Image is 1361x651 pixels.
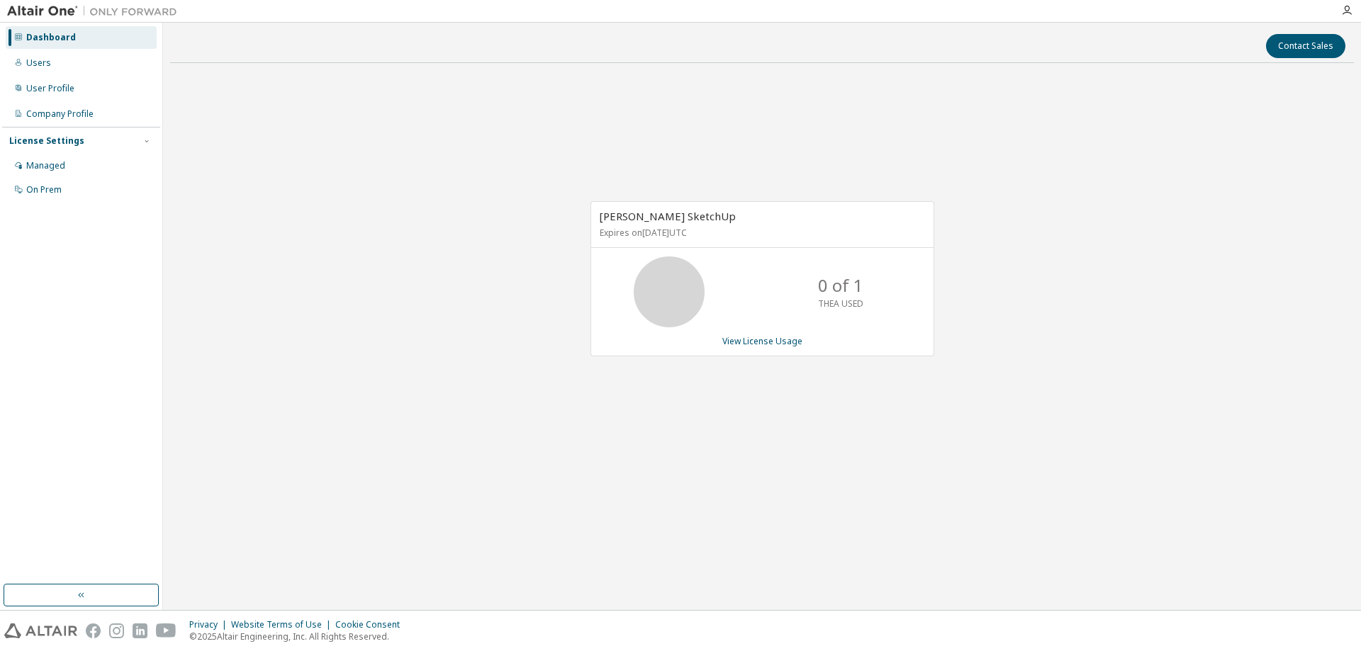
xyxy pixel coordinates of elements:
[600,209,736,223] span: [PERSON_NAME] SketchUp
[818,273,863,298] p: 0 of 1
[818,298,863,310] p: THEA USED
[26,160,65,171] div: Managed
[4,623,77,638] img: altair_logo.svg
[109,623,124,638] img: instagram.svg
[26,184,62,196] div: On Prem
[9,135,84,147] div: License Settings
[600,227,922,239] p: Expires on [DATE] UTC
[26,83,74,94] div: User Profile
[133,623,147,638] img: linkedin.svg
[86,623,101,638] img: facebook.svg
[189,630,408,642] p: © 2025 Altair Engineering, Inc. All Rights Reserved.
[335,619,408,630] div: Cookie Consent
[7,4,184,18] img: Altair One
[26,57,51,69] div: Users
[26,32,76,43] div: Dashboard
[722,335,802,347] a: View License Usage
[1266,34,1345,58] button: Contact Sales
[156,623,177,638] img: youtube.svg
[189,619,231,630] div: Privacy
[26,108,94,120] div: Company Profile
[231,619,335,630] div: Website Terms of Use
